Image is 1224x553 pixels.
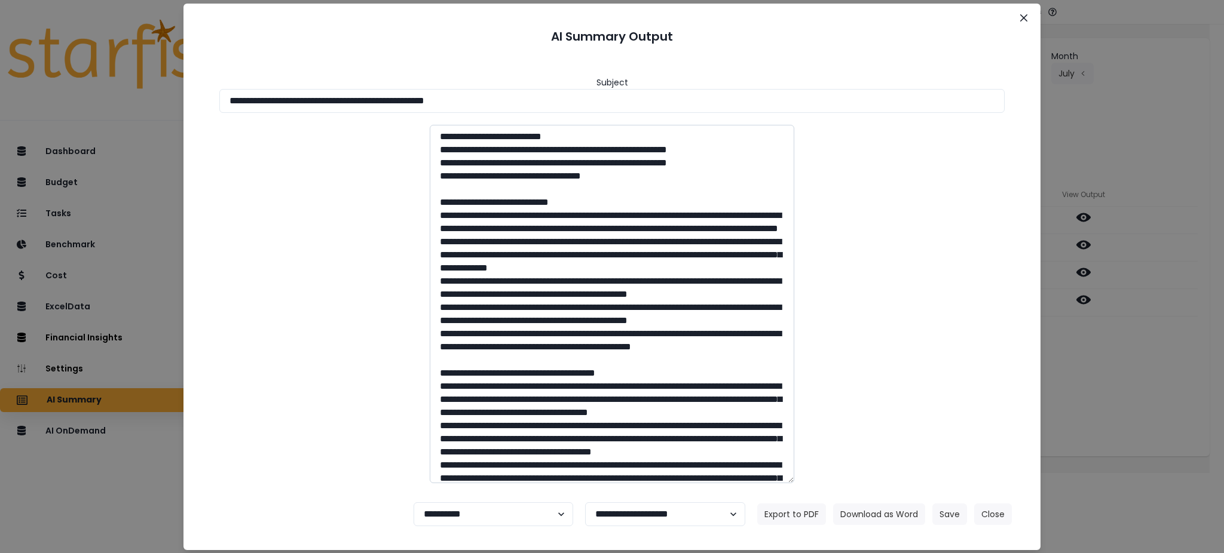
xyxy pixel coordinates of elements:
[833,503,925,525] button: Download as Word
[974,503,1012,525] button: Close
[1014,8,1033,27] button: Close
[757,503,826,525] button: Export to PDF
[596,76,628,89] header: Subject
[932,503,967,525] button: Save
[198,18,1026,55] header: AI Summary Output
